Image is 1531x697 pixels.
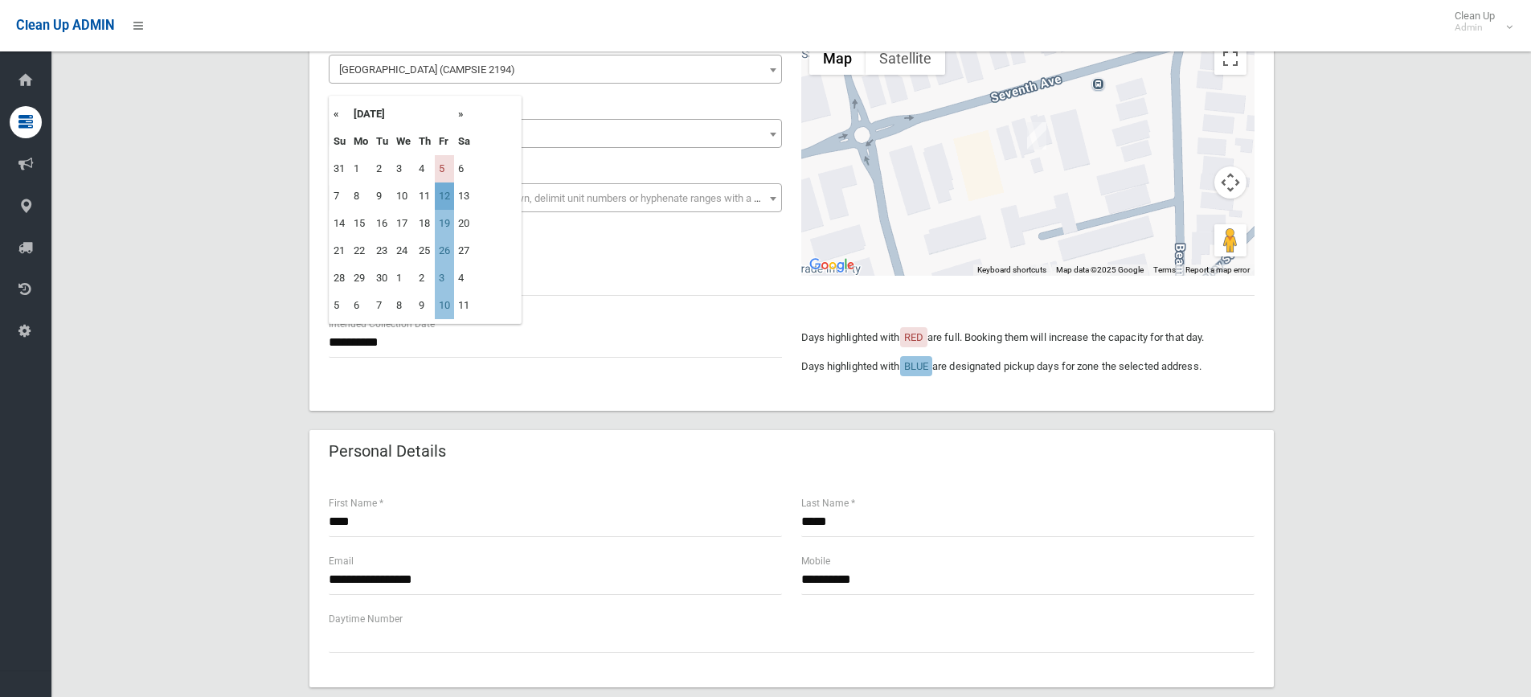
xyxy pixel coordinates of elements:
button: Toggle fullscreen view [1214,43,1246,75]
td: 25 [415,237,435,264]
span: Seventh Avenue (CAMPSIE 2194) [329,55,782,84]
td: 18 [415,210,435,237]
td: 30 [372,264,392,292]
td: 6 [454,155,474,182]
button: Show satellite imagery [866,43,945,75]
th: Tu [372,128,392,155]
th: Su [330,128,350,155]
td: 11 [454,292,474,319]
td: 27 [454,237,474,264]
button: Show street map [809,43,866,75]
td: 9 [372,182,392,210]
td: 22 [350,237,372,264]
td: 11 [415,182,435,210]
small: Admin [1455,22,1495,34]
div: 8 Seventh Avenue, CAMPSIE NSW 2194 [1027,122,1046,150]
p: Days highlighted with are full. Booking them will increase the capacity for that day. [801,328,1255,347]
span: 8 [333,123,778,146]
th: Th [415,128,435,155]
button: Drag Pegman onto the map to open Street View [1214,224,1246,256]
th: Sa [454,128,474,155]
a: Report a map error [1185,265,1250,274]
th: [DATE] [350,100,454,128]
span: Clean Up [1447,10,1511,34]
td: 19 [435,210,454,237]
td: 9 [415,292,435,319]
th: « [330,100,350,128]
span: RED [904,331,923,343]
td: 13 [454,182,474,210]
a: Terms [1153,265,1176,274]
td: 29 [350,264,372,292]
td: 5 [435,155,454,182]
td: 28 [330,264,350,292]
span: BLUE [904,360,928,372]
td: 24 [392,237,415,264]
td: 4 [415,155,435,182]
span: Select the unit number from the dropdown, delimit unit numbers or hyphenate ranges with a comma [339,192,788,204]
td: 21 [330,237,350,264]
td: 5 [330,292,350,319]
td: 14 [330,210,350,237]
td: 10 [392,182,415,210]
span: 8 [329,119,782,148]
td: 1 [350,155,372,182]
td: 7 [330,182,350,210]
button: Keyboard shortcuts [977,264,1046,276]
button: Map camera controls [1214,166,1246,199]
td: 2 [415,264,435,292]
td: 1 [392,264,415,292]
td: 31 [330,155,350,182]
header: Personal Details [309,436,465,467]
td: 10 [435,292,454,319]
td: 17 [392,210,415,237]
th: Fr [435,128,454,155]
span: Clean Up ADMIN [16,18,114,33]
td: 8 [392,292,415,319]
td: 3 [435,264,454,292]
th: » [454,100,474,128]
td: 8 [350,182,372,210]
td: 4 [454,264,474,292]
td: 2 [372,155,392,182]
td: 15 [350,210,372,237]
td: 3 [392,155,415,182]
img: Google [805,255,858,276]
a: Open this area in Google Maps (opens a new window) [805,255,858,276]
td: 16 [372,210,392,237]
p: Days highlighted with are designated pickup days for zone the selected address. [801,357,1255,376]
td: 20 [454,210,474,237]
td: 6 [350,292,372,319]
td: 23 [372,237,392,264]
td: 26 [435,237,454,264]
th: Mo [350,128,372,155]
td: 12 [435,182,454,210]
span: Seventh Avenue (CAMPSIE 2194) [333,59,778,81]
td: 7 [372,292,392,319]
span: Map data ©2025 Google [1056,265,1144,274]
th: We [392,128,415,155]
